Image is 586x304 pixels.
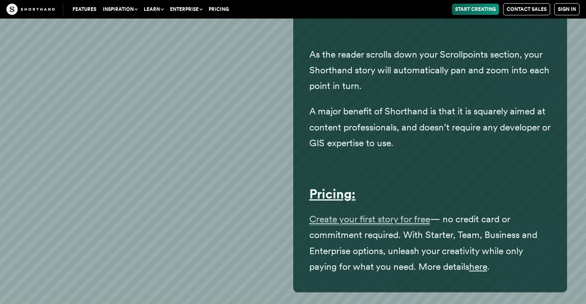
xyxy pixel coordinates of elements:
[487,261,490,272] span: .
[309,213,430,225] a: Create your first story for free
[6,4,55,15] img: The Craft
[452,4,499,15] a: Start Creating
[309,105,550,148] span: A major benefit of Shorthand is that it is squarely aimed at content professionals, and doesn’t r...
[167,4,205,15] button: Enterprise
[69,4,99,15] a: Features
[309,186,317,202] a: P
[141,4,167,15] button: Learn
[309,213,537,272] span: — no credit card or commitment required. With Starter, Team, Business and Enterprise options, unl...
[309,49,549,91] span: As the reader scrolls down your Scrollpoints section, your Shorthand story will automatically pan...
[317,186,356,202] a: ricing:
[205,4,232,15] a: Pricing
[99,4,141,15] button: Inspiration
[503,3,550,15] a: Contact Sales
[469,261,487,272] a: here
[554,3,580,15] a: Sign in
